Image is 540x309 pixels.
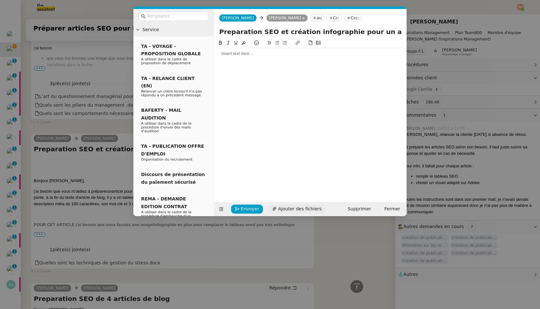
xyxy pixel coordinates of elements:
[222,16,254,20] span: [PERSON_NAME]
[141,121,192,133] span: A utiliser dans le cadre de la procédure d'envoi des mails d'audition
[141,108,181,120] span: BAFERTY - MAIL AUDITION
[381,205,404,214] button: Fermer
[310,14,324,22] nz-tag: au
[344,205,375,214] button: Supprimer
[141,210,192,222] span: A utiliser dans le cadre de la procédure d'embauche d'un nouveau salarié
[266,14,308,22] nz-tag: [PERSON_NAME]
[344,14,362,22] nz-tag: Ccc:
[268,205,325,214] button: Ajouter des fichiers
[142,26,211,33] span: Service
[141,76,195,88] span: TA - RELANCE CLIENT (EN)
[231,205,263,214] button: Envoyer
[141,196,187,209] span: REMA - DEMANDE EDITION CONTRAT
[327,14,342,22] nz-tag: Cc:
[141,57,191,65] span: A utiliser dans le cadre de proposition de déplacement
[147,13,205,20] input: Templates
[347,205,371,213] span: Supprimer
[133,23,214,36] div: Service
[141,89,202,97] span: Relancer un client lorsqu'il n'a pas répondu à un précédent message
[141,157,193,162] span: Organisation du recrutement
[241,205,259,213] span: Envoyer
[141,172,205,184] span: Discours de présentation du paiement sécurisé
[219,27,401,37] input: Subject
[141,144,204,156] span: TA - PUBLICATION OFFRE D'EMPLOI
[278,205,321,213] span: Ajouter des fichiers
[141,44,201,56] span: TA - VOYAGE - PROPOSITION GLOBALE
[384,205,400,213] span: Fermer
